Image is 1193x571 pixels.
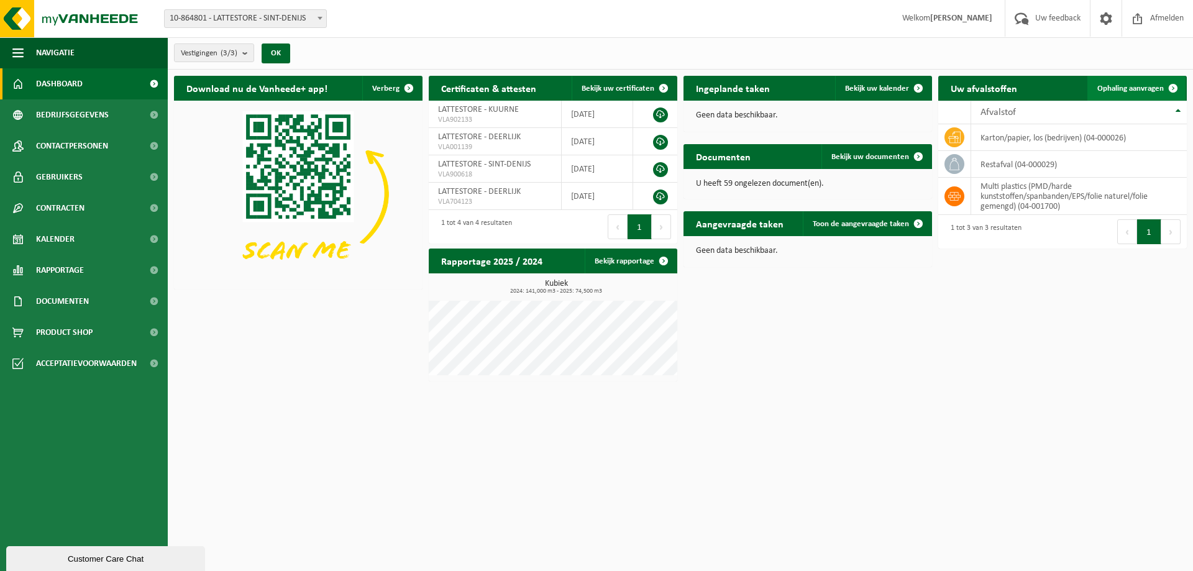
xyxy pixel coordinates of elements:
[813,220,909,228] span: Toon de aangevraagde taken
[438,197,552,207] span: VLA704123
[36,348,137,379] span: Acceptatievoorwaarden
[181,44,237,63] span: Vestigingen
[435,280,677,295] h3: Kubiek
[696,180,920,188] p: U heeft 59 ongelezen document(en).
[438,115,552,125] span: VLA902133
[803,211,931,236] a: Toon de aangevraagde taken
[429,249,555,273] h2: Rapportage 2025 / 2024
[683,211,796,235] h2: Aangevraagde taken
[1087,76,1186,101] a: Ophaling aanvragen
[831,153,909,161] span: Bekijk uw documenten
[572,76,676,101] a: Bekijk uw certificaten
[174,101,423,287] img: Download de VHEPlus App
[36,37,75,68] span: Navigatie
[696,247,920,255] p: Geen data beschikbaar.
[562,128,633,155] td: [DATE]
[438,160,531,169] span: LATTESTORE - SINT-DENIJS
[1117,219,1137,244] button: Previous
[36,130,108,162] span: Contactpersonen
[174,43,254,62] button: Vestigingen(3/3)
[1097,85,1164,93] span: Ophaling aanvragen
[835,76,931,101] a: Bekijk uw kalender
[164,9,327,28] span: 10-864801 - LATTESTORE - SINT-DENIJS
[36,193,85,224] span: Contracten
[582,85,654,93] span: Bekijk uw certificaten
[429,76,549,100] h2: Certificaten & attesten
[165,10,326,27] span: 10-864801 - LATTESTORE - SINT-DENIJS
[438,142,552,152] span: VLA001139
[562,155,633,183] td: [DATE]
[174,76,340,100] h2: Download nu de Vanheede+ app!
[930,14,992,23] strong: [PERSON_NAME]
[944,218,1022,245] div: 1 tot 3 van 3 resultaten
[1137,219,1161,244] button: 1
[585,249,676,273] a: Bekijk rapportage
[435,288,677,295] span: 2024: 141,000 m3 - 2025: 74,500 m3
[971,151,1187,178] td: restafval (04-000029)
[971,178,1187,215] td: multi plastics (PMD/harde kunststoffen/spanbanden/EPS/folie naturel/folie gemengd) (04-001700)
[608,214,628,239] button: Previous
[438,105,519,114] span: LATTESTORE - KUURNE
[938,76,1030,100] h2: Uw afvalstoffen
[36,224,75,255] span: Kalender
[262,43,290,63] button: OK
[438,132,521,142] span: LATTESTORE - DEERLIJK
[696,111,920,120] p: Geen data beschikbaar.
[971,124,1187,151] td: karton/papier, los (bedrijven) (04-000026)
[1161,219,1181,244] button: Next
[438,170,552,180] span: VLA900618
[980,107,1016,117] span: Afvalstof
[562,183,633,210] td: [DATE]
[562,101,633,128] td: [DATE]
[683,144,763,168] h2: Documenten
[628,214,652,239] button: 1
[36,162,83,193] span: Gebruikers
[821,144,931,169] a: Bekijk uw documenten
[362,76,421,101] button: Verberg
[36,68,83,99] span: Dashboard
[36,255,84,286] span: Rapportage
[36,99,109,130] span: Bedrijfsgegevens
[845,85,909,93] span: Bekijk uw kalender
[221,49,237,57] count: (3/3)
[372,85,400,93] span: Verberg
[652,214,671,239] button: Next
[36,286,89,317] span: Documenten
[36,317,93,348] span: Product Shop
[435,213,512,240] div: 1 tot 4 van 4 resultaten
[6,544,208,571] iframe: chat widget
[438,187,521,196] span: LATTESTORE - DEERLIJK
[683,76,782,100] h2: Ingeplande taken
